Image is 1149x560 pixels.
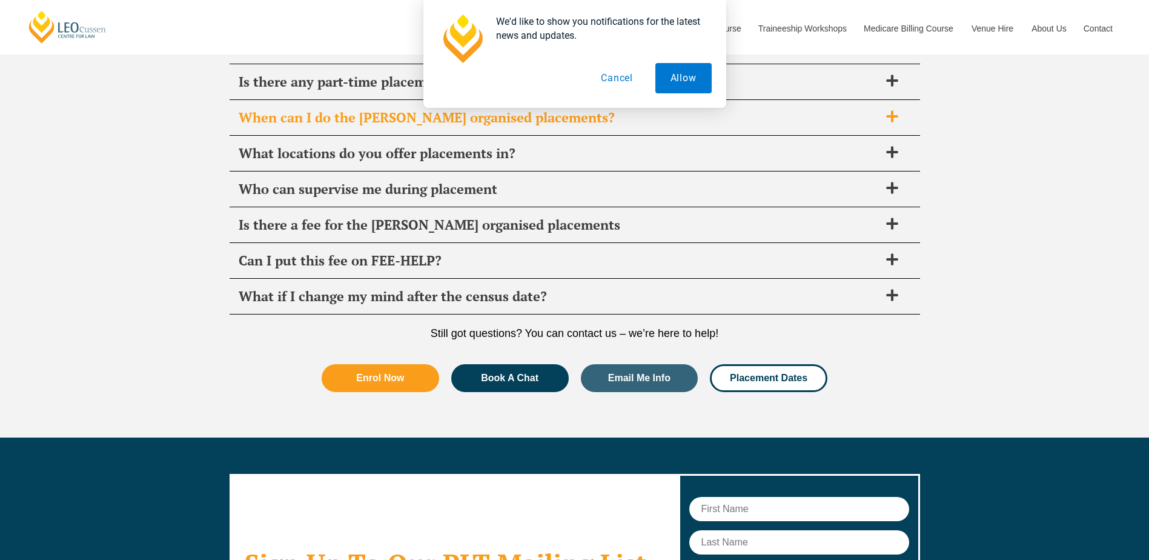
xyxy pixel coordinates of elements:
span: Email Me Info [608,373,671,383]
span: Can I put this fee on FEE-HELP? [239,252,879,269]
a: Enrol Now [322,364,439,392]
input: First Name [689,497,909,521]
img: notification icon [438,15,486,63]
span: When can I do the [PERSON_NAME] organised placements? [239,109,879,126]
a: Placement Dates [710,364,827,392]
span: Who can supervise me during placement [239,181,879,198]
span: Enrol Now [356,373,404,383]
a: Book A Chat [451,364,569,392]
button: Cancel [586,63,648,93]
span: Book A Chat [481,373,538,383]
a: Email Me Info [581,364,698,392]
p: Still got questions? You can contact us – we’re here to help! [230,327,920,340]
span: What locations do you offer placements in? [239,145,879,162]
input: Last Name [689,530,909,555]
span: What if I change my mind after the census date? [239,288,879,305]
button: Allow [655,63,712,93]
span: Is there a fee for the [PERSON_NAME] organised placements [239,216,879,233]
span: Placement Dates [730,373,807,383]
div: We'd like to show you notifications for the latest news and updates. [486,15,712,42]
